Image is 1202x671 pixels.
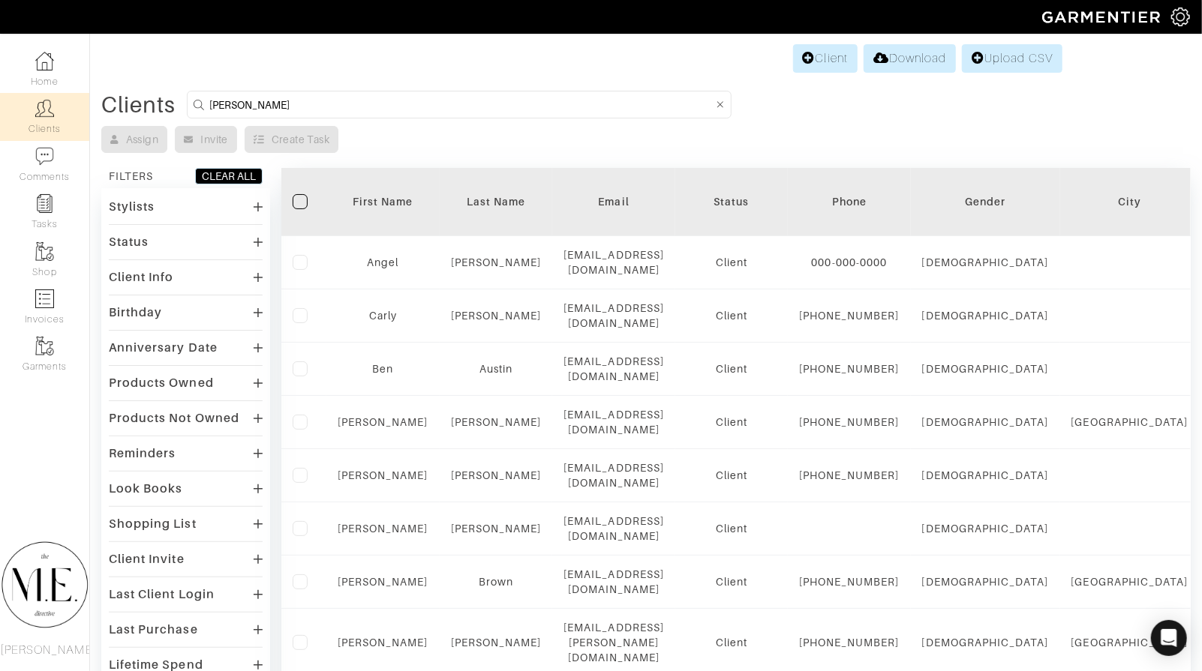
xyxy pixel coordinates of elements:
[35,194,54,213] img: reminder-icon-8004d30b9f0a5d33ae49ab947aed9ed385cf756f9e5892f1edd6e32f2345188e.png
[563,514,664,544] div: [EMAIL_ADDRESS][DOMAIN_NAME]
[563,460,664,490] div: [EMAIL_ADDRESS][DOMAIN_NAME]
[35,337,54,355] img: garments-icon-b7da505a4dc4fd61783c78ac3ca0ef83fa9d6f193b1c9dc38574b1d14d53ca28.png
[451,637,542,649] a: [PERSON_NAME]
[1151,620,1187,656] div: Open Intercom Messenger
[338,523,428,535] a: [PERSON_NAME]
[109,446,176,461] div: Reminders
[563,194,664,209] div: Email
[922,635,1049,650] div: [DEMOGRAPHIC_DATA]
[109,552,185,567] div: Client Invite
[864,44,956,73] a: Download
[209,95,713,114] input: Search by name, email, phone, city, or state
[922,255,1049,270] div: [DEMOGRAPHIC_DATA]
[922,415,1049,430] div: [DEMOGRAPHIC_DATA]
[101,97,176,112] div: Clients
[922,521,1049,536] div: [DEMOGRAPHIC_DATA]
[1171,7,1190,26] img: gear-icon-white-bd11855cb880d31180b6d7d6211b90ccbf57a29d726f0c71d8c61bd08dd39cc2.png
[109,340,218,355] div: Anniversary Date
[799,574,900,589] div: [PHONE_NUMBER]
[799,468,900,483] div: [PHONE_NUMBER]
[479,576,513,588] a: Brown
[687,361,777,376] div: Client
[1035,4,1171,30] img: garmentier-logo-header-white-b43fb05a5012e4ada735d5af1a66efaba907eab6374d6393d1fbf88cb4ef424d.png
[799,415,900,430] div: [PHONE_NUMBER]
[109,169,153,184] div: FILTERS
[109,376,214,391] div: Products Owned
[451,523,542,535] a: [PERSON_NAME]
[202,169,256,184] div: CLEAR ALL
[687,635,777,650] div: Client
[338,416,428,428] a: [PERSON_NAME]
[799,194,900,209] div: Phone
[451,469,542,481] a: [PERSON_NAME]
[109,199,155,214] div: Stylists
[35,52,54,70] img: dashboard-icon-dbcd8f5a0b271acd01030246c82b418ddd0df26cd7fceb0bd07c9910d44c42f6.png
[922,361,1049,376] div: [DEMOGRAPHIC_DATA]
[109,587,215,602] div: Last Client Login
[372,363,393,375] a: Ben
[922,468,1049,483] div: [DEMOGRAPHIC_DATA]
[451,256,542,268] a: [PERSON_NAME]
[793,44,858,73] a: Client
[451,194,542,209] div: Last Name
[563,247,664,277] div: [EMAIL_ADDRESS][DOMAIN_NAME]
[675,168,788,236] th: Toggle SortBy
[35,242,54,261] img: garments-icon-b7da505a4dc4fd61783c78ac3ca0ef83fa9d6f193b1c9dc38574b1d14d53ca28.png
[109,622,198,637] div: Last Purchase
[687,255,777,270] div: Client
[109,517,197,532] div: Shopping List
[687,308,777,323] div: Client
[1071,635,1188,650] div: [GEOGRAPHIC_DATA]
[1071,574,1188,589] div: [GEOGRAPHIC_DATA]
[799,361,900,376] div: [PHONE_NUMBER]
[799,308,900,323] div: [PHONE_NUMBER]
[35,99,54,118] img: clients-icon-6bae9207a08558b7cb47a8932f037763ab4055f8c8b6bfacd5dc20c3e0201464.png
[109,235,149,250] div: Status
[326,168,440,236] th: Toggle SortBy
[338,194,428,209] div: First Name
[109,305,162,320] div: Birthday
[109,270,174,285] div: Client Info
[799,255,900,270] div: 000-000-0000
[922,574,1049,589] div: [DEMOGRAPHIC_DATA]
[687,468,777,483] div: Client
[563,620,664,665] div: [EMAIL_ADDRESS][PERSON_NAME][DOMAIN_NAME]
[451,310,542,322] a: [PERSON_NAME]
[338,576,428,588] a: [PERSON_NAME]
[563,354,664,384] div: [EMAIL_ADDRESS][DOMAIN_NAME]
[338,637,428,649] a: [PERSON_NAME]
[563,567,664,597] div: [EMAIL_ADDRESS][DOMAIN_NAME]
[911,168,1060,236] th: Toggle SortBy
[687,574,777,589] div: Client
[451,416,542,428] a: [PERSON_NAME]
[1071,194,1188,209] div: City
[109,411,239,426] div: Products Not Owned
[687,194,777,209] div: Status
[195,168,263,184] button: CLEAR ALL
[369,310,397,322] a: Carly
[367,256,398,268] a: Angel
[922,194,1049,209] div: Gender
[479,363,512,375] a: Austin
[440,168,553,236] th: Toggle SortBy
[799,635,900,650] div: [PHONE_NUMBER]
[962,44,1062,73] a: Upload CSV
[922,308,1049,323] div: [DEMOGRAPHIC_DATA]
[687,415,777,430] div: Client
[1071,415,1188,430] div: [GEOGRAPHIC_DATA]
[687,521,777,536] div: Client
[338,469,428,481] a: [PERSON_NAME]
[109,481,183,496] div: Look Books
[35,289,54,308] img: orders-icon-0abe47150d42831381b5fb84f609e132dff9fe21cb692f30cb5eec754e2cba89.png
[563,301,664,331] div: [EMAIL_ADDRESS][DOMAIN_NAME]
[563,407,664,437] div: [EMAIL_ADDRESS][DOMAIN_NAME]
[35,147,54,166] img: comment-icon-a0a6a9ef722e966f86d9cbdc48e553b5cf19dbc54f86b18d962a5391bc8f6eb6.png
